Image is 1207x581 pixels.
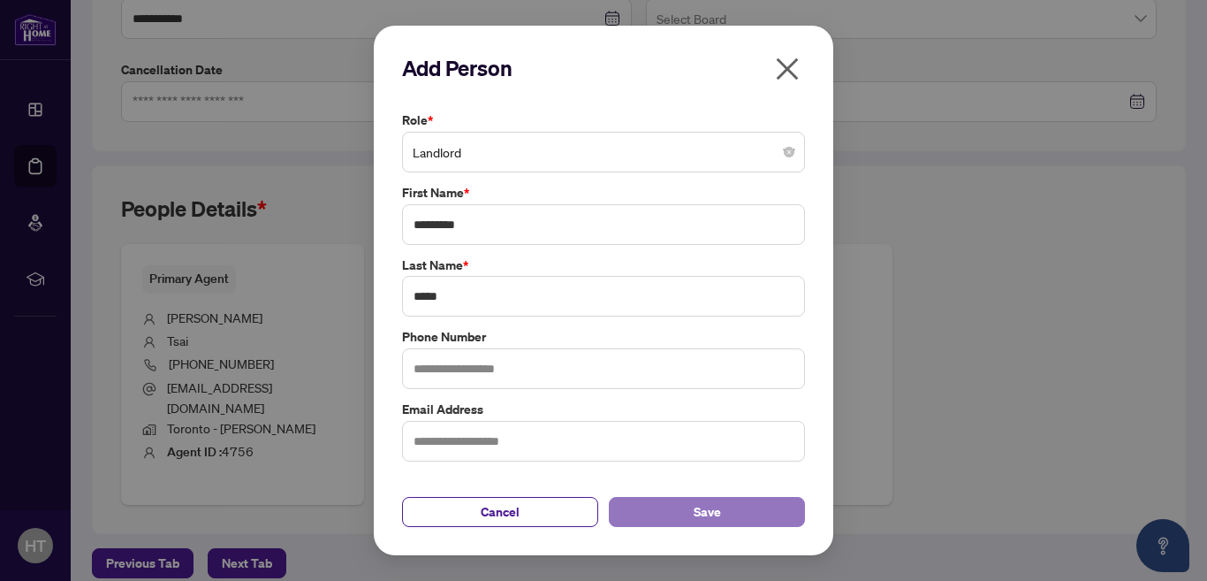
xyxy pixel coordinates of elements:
[402,54,805,82] h2: Add Person
[784,147,794,157] span: close-circle
[694,498,721,526] span: Save
[481,498,520,526] span: Cancel
[402,497,598,527] button: Cancel
[402,256,805,275] label: Last Name
[773,55,801,83] span: close
[402,400,805,419] label: Email Address
[413,135,794,169] span: Landlord
[402,327,805,347] label: Phone Number
[609,497,805,527] button: Save
[402,183,805,203] label: First Name
[402,111,805,130] label: Role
